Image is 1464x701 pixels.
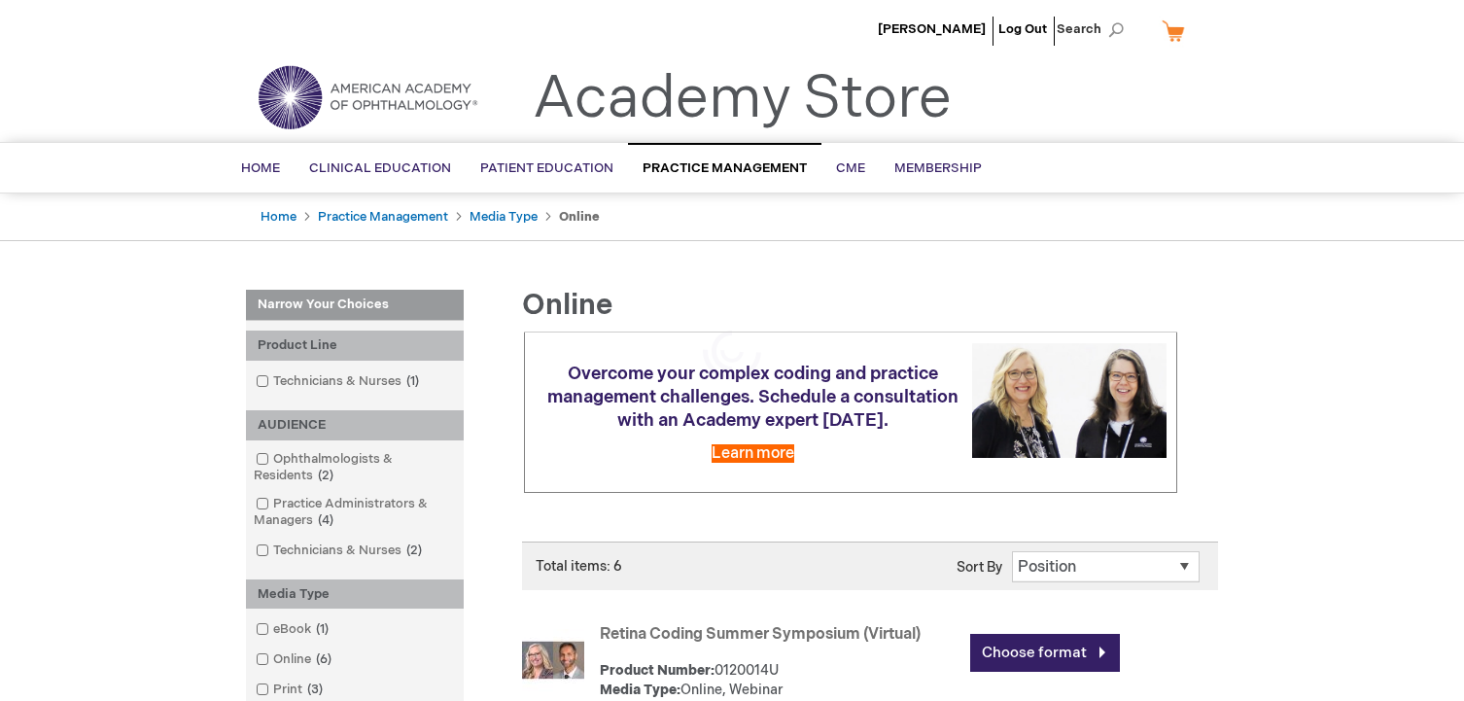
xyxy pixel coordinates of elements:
a: [PERSON_NAME] [878,21,986,37]
span: 1 [401,373,424,389]
a: Print3 [251,681,331,699]
a: Learn more [712,444,794,463]
a: eBook1 [251,620,336,639]
a: Online6 [251,650,339,669]
span: Online [522,288,612,323]
span: Home [241,160,280,176]
span: Practice Management [643,160,807,176]
span: 6 [311,651,336,667]
a: Media Type [470,209,538,225]
strong: Media Type: [600,682,680,698]
span: Membership [894,160,982,176]
div: Product Line [246,331,464,361]
div: 0120014U Online, Webinar [600,661,960,700]
span: 2 [313,468,338,483]
span: Search [1057,10,1131,49]
a: Choose format [970,634,1120,672]
img: Retina Coding Summer Symposium (Virtual) [522,629,584,691]
span: Patient Education [480,160,613,176]
span: 3 [302,682,328,697]
div: Media Type [246,579,464,610]
a: Log Out [998,21,1047,37]
label: Sort By [957,559,1002,576]
strong: Product Number: [600,662,715,679]
div: AUDIENCE [246,410,464,440]
a: Technicians & Nurses1 [251,372,427,391]
img: Schedule a consultation with an Academy expert today [972,343,1167,457]
strong: Narrow Your Choices [246,290,464,321]
a: Ophthalmologists & Residents2 [251,450,459,485]
a: Practice Management [318,209,448,225]
a: Academy Store [533,64,952,134]
a: Home [261,209,296,225]
span: 2 [401,543,427,558]
span: CME [836,160,865,176]
a: Technicians & Nurses2 [251,542,430,560]
span: Clinical Education [309,160,451,176]
span: Total items: 6 [536,558,622,575]
span: 1 [311,621,333,637]
span: 4 [313,512,338,528]
a: Retina Coding Summer Symposium (Virtual) [600,625,921,644]
a: Practice Administrators & Managers4 [251,495,459,530]
strong: Online [559,209,600,225]
span: Overcome your complex coding and practice management challenges. Schedule a consultation with an ... [547,364,959,431]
